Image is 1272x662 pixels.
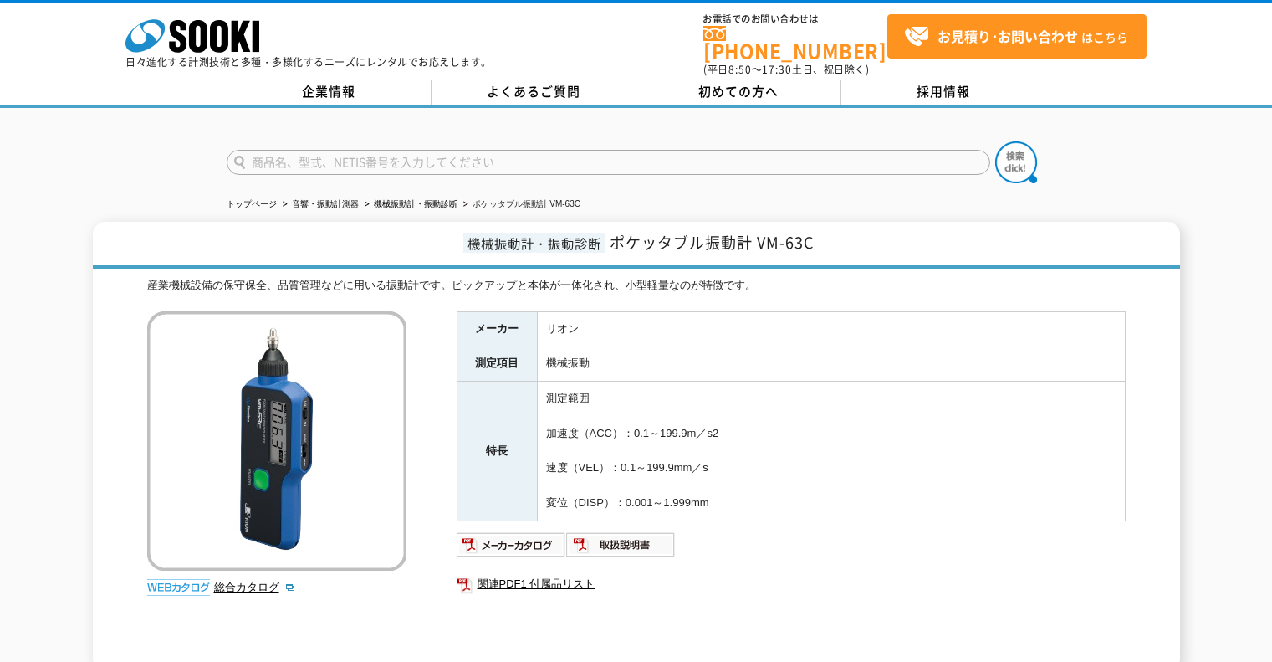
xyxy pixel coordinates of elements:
span: 17:30 [762,62,792,77]
img: メーカーカタログ [457,531,566,558]
img: 取扱説明書 [566,531,676,558]
td: 機械振動 [537,346,1125,382]
span: ポケッタブル振動計 VM-63C [610,231,814,254]
img: ポケッタブル振動計 VM-63C [147,311,406,571]
a: 取扱説明書 [566,542,676,555]
li: ポケッタブル振動計 VM-63C [460,196,580,213]
span: (平日 ～ 土日、祝日除く) [703,62,869,77]
a: 関連PDF1 付属品リスト [457,573,1126,595]
a: メーカーカタログ [457,542,566,555]
td: リオン [537,311,1125,346]
a: 総合カタログ [214,581,296,593]
th: メーカー [457,311,537,346]
img: webカタログ [147,579,210,596]
div: 産業機械設備の保守保全、品質管理などに用いる振動計です。ピックアップと本体が一体化され、小型軽量なのが特徴です。 [147,277,1126,295]
a: お見積り･お問い合わせはこちら [887,14,1147,59]
a: 機械振動計・振動診断 [374,199,457,208]
th: 測定項目 [457,346,537,382]
td: 測定範囲 加速度（ACC）：0.1～199.9m／s2 速度（VEL）：0.1～199.9mm／s 変位（DISP）：0.001～1.999mm [537,382,1125,521]
a: トップページ [227,199,277,208]
th: 特長 [457,382,537,521]
img: btn_search.png [995,141,1037,183]
p: 日々進化する計測技術と多種・多様化するニーズにレンタルでお応えします。 [125,57,492,67]
input: 商品名、型式、NETIS番号を入力してください [227,150,990,175]
a: 音響・振動計測器 [292,199,359,208]
span: 8:50 [728,62,752,77]
a: よくあるご質問 [432,80,636,105]
strong: お見積り･お問い合わせ [937,26,1078,46]
a: 初めての方へ [636,80,841,105]
span: お電話でのお問い合わせは [703,14,887,24]
a: [PHONE_NUMBER] [703,26,887,60]
span: 機械振動計・振動診断 [463,233,605,253]
a: 採用情報 [841,80,1046,105]
span: 初めての方へ [698,82,779,100]
span: はこちら [904,24,1128,49]
a: 企業情報 [227,80,432,105]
